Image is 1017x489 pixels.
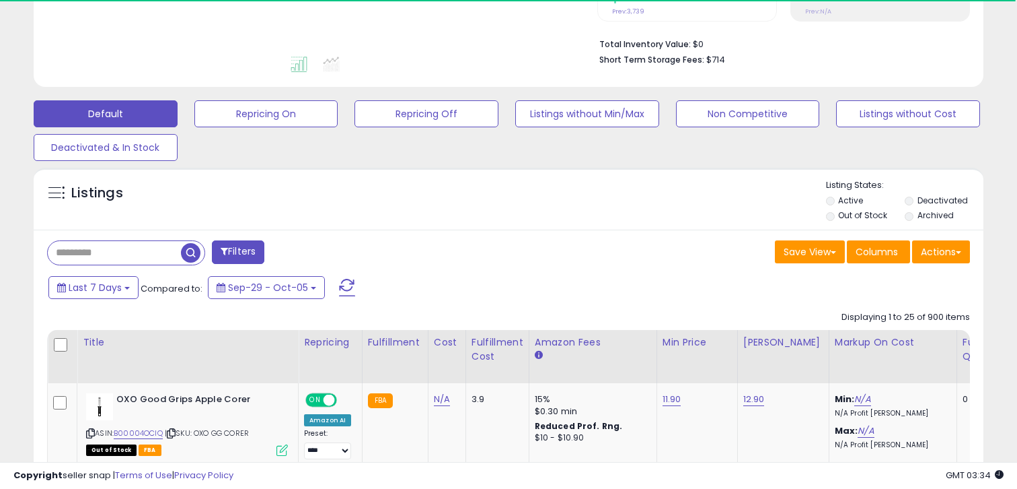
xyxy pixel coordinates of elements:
[13,469,233,482] div: seller snap | |
[194,100,338,127] button: Repricing On
[706,53,725,66] span: $714
[841,311,970,324] div: Displaying 1 to 25 of 900 items
[307,395,324,406] span: ON
[212,240,264,264] button: Filters
[775,240,845,263] button: Save View
[515,100,659,127] button: Listings without Min/Max
[86,445,137,456] span: All listings that are currently out of stock and unavailable for purchase on Amazon
[535,405,646,418] div: $0.30 min
[48,276,139,299] button: Last 7 Days
[912,240,970,263] button: Actions
[304,429,352,459] div: Preset:
[304,335,356,350] div: Repricing
[228,281,308,294] span: Sep-29 - Oct-05
[83,335,293,350] div: Title
[141,282,202,295] span: Compared to:
[114,428,163,439] a: B00004OCIQ
[835,409,946,418] p: N/A Profit [PERSON_NAME]
[946,469,1004,482] span: 2025-10-13 03:34 GMT
[917,195,968,206] label: Deactivated
[743,335,823,350] div: [PERSON_NAME]
[805,7,831,15] small: Prev: N/A
[208,276,325,299] button: Sep-29 - Oct-05
[34,134,178,161] button: Deactivated & In Stock
[535,420,623,432] b: Reduced Prof. Rng.
[335,395,356,406] span: OFF
[599,35,960,51] li: $0
[676,100,820,127] button: Non Competitive
[86,393,288,455] div: ASIN:
[743,393,765,406] a: 12.90
[835,441,946,450] p: N/A Profit [PERSON_NAME]
[835,335,951,350] div: Markup on Cost
[13,469,63,482] strong: Copyright
[354,100,498,127] button: Repricing Off
[139,445,161,456] span: FBA
[165,428,249,438] span: | SKU: OXO GG CORER
[612,7,644,15] small: Prev: 3,739
[917,209,954,221] label: Archived
[599,54,704,65] b: Short Term Storage Fees:
[434,335,460,350] div: Cost
[963,393,1004,405] div: 0
[835,393,855,405] b: Min:
[174,469,233,482] a: Privacy Policy
[535,350,543,362] small: Amazon Fees.
[368,393,393,408] small: FBA
[829,330,956,383] th: The percentage added to the cost of goods (COGS) that forms the calculator for Min & Max prices.
[858,424,874,438] a: N/A
[847,240,910,263] button: Columns
[434,393,450,406] a: N/A
[663,335,732,350] div: Min Price
[71,184,123,203] h5: Listings
[663,393,681,406] a: 11.90
[599,38,691,50] b: Total Inventory Value:
[69,281,122,294] span: Last 7 Days
[826,179,984,192] p: Listing States:
[838,195,863,206] label: Active
[472,393,519,405] div: 3.9
[535,335,651,350] div: Amazon Fees
[115,469,172,482] a: Terms of Use
[535,432,646,444] div: $10 - $10.90
[535,393,646,405] div: 15%
[472,335,523,364] div: Fulfillment Cost
[368,335,422,350] div: Fulfillment
[86,393,113,420] img: 21G9fJzMUZL._SL40_.jpg
[836,100,980,127] button: Listings without Cost
[116,393,280,410] b: OXO Good Grips Apple Corer
[838,209,887,221] label: Out of Stock
[963,335,1009,364] div: Fulfillable Quantity
[34,100,178,127] button: Default
[854,393,870,406] a: N/A
[856,245,898,259] span: Columns
[304,414,351,426] div: Amazon AI
[835,424,858,437] b: Max:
